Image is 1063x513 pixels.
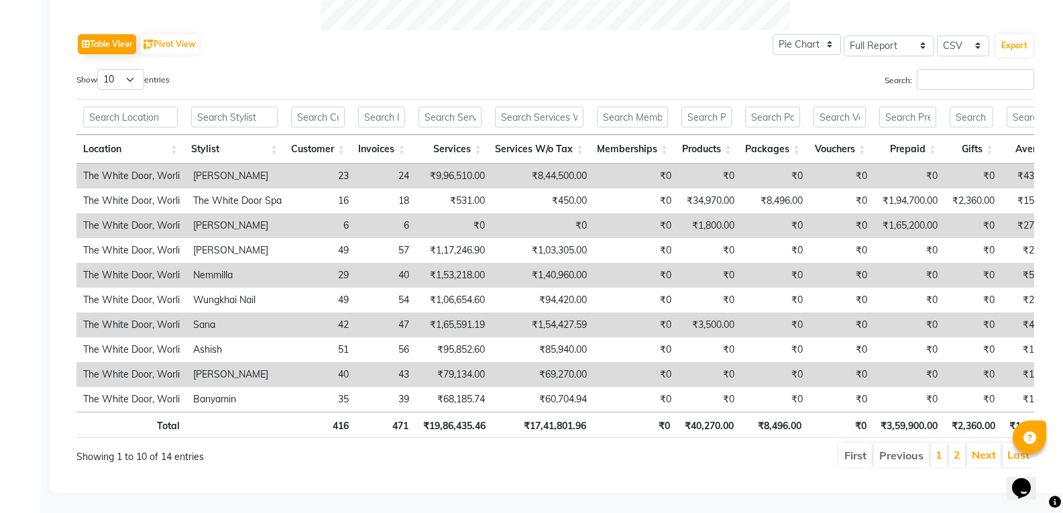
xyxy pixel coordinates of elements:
[944,412,1002,438] th: ₹2,360.00
[678,164,741,188] td: ₹0
[78,34,136,54] button: Table View
[495,107,583,127] input: Search Services W/o Tax
[594,188,678,213] td: ₹0
[76,337,186,362] td: The White Door, Worli
[741,362,809,387] td: ₹0
[996,34,1033,57] button: Export
[944,188,1001,213] td: ₹2,360.00
[355,164,416,188] td: 24
[874,188,944,213] td: ₹1,94,700.00
[76,288,186,312] td: The White Door, Worli
[809,288,874,312] td: ₹0
[873,412,944,438] th: ₹3,59,900.00
[943,135,1000,164] th: Gifts: activate to sort column ascending
[678,312,741,337] td: ₹3,500.00
[492,387,594,412] td: ₹60,704.94
[416,238,492,263] td: ₹1,17,246.90
[944,238,1001,263] td: ₹0
[492,188,594,213] td: ₹450.00
[594,263,678,288] td: ₹0
[874,387,944,412] td: ₹0
[809,387,874,412] td: ₹0
[416,288,492,312] td: ₹1,06,654.60
[416,362,492,387] td: ₹79,134.00
[355,337,416,362] td: 56
[186,213,288,238] td: [PERSON_NAME]
[944,312,1001,337] td: ₹0
[186,188,288,213] td: The White Door Spa
[288,263,355,288] td: 29
[288,387,355,412] td: 35
[944,164,1001,188] td: ₹0
[492,412,593,438] th: ₹17,41,801.96
[1007,448,1029,461] a: Last
[288,362,355,387] td: 40
[741,387,809,412] td: ₹0
[681,107,732,127] input: Search Products
[936,448,942,461] a: 1
[140,34,199,54] button: Pivot View
[288,412,355,438] th: 416
[594,213,678,238] td: ₹0
[492,164,594,188] td: ₹8,44,500.00
[593,412,677,438] th: ₹0
[97,69,144,90] select: Showentries
[594,337,678,362] td: ₹0
[83,107,178,127] input: Search Location
[874,238,944,263] td: ₹0
[186,263,288,288] td: Nemmilla
[745,107,800,127] input: Search Packages
[76,387,186,412] td: The White Door, Worli
[416,164,492,188] td: ₹9,96,510.00
[874,213,944,238] td: ₹1,65,200.00
[418,107,482,127] input: Search Services
[809,164,874,188] td: ₹0
[288,188,355,213] td: 16
[492,213,594,238] td: ₹0
[874,337,944,362] td: ₹0
[677,412,740,438] th: ₹40,270.00
[191,107,278,127] input: Search Stylist
[288,312,355,337] td: 42
[594,362,678,387] td: ₹0
[809,312,874,337] td: ₹0
[355,412,416,438] th: 471
[874,362,944,387] td: ₹0
[972,448,996,461] a: Next
[741,238,809,263] td: ₹0
[492,362,594,387] td: ₹69,270.00
[944,213,1001,238] td: ₹0
[594,238,678,263] td: ₹0
[144,40,154,50] img: pivot.png
[597,107,668,127] input: Search Memberships
[355,362,416,387] td: 43
[809,362,874,387] td: ₹0
[944,288,1001,312] td: ₹0
[740,412,808,438] th: ₹8,496.00
[594,312,678,337] td: ₹0
[412,135,488,164] th: Services: activate to sort column ascending
[76,362,186,387] td: The White Door, Worli
[416,213,492,238] td: ₹0
[358,107,405,127] input: Search Invoices
[879,107,936,127] input: Search Prepaid
[186,362,288,387] td: [PERSON_NAME]
[1007,459,1050,500] iframe: chat widget
[809,337,874,362] td: ₹0
[291,107,345,127] input: Search Customer
[288,238,355,263] td: 49
[76,442,464,464] div: Showing 1 to 10 of 14 entries
[741,213,809,238] td: ₹0
[741,188,809,213] td: ₹8,496.00
[950,107,993,127] input: Search Gifts
[186,387,288,412] td: Banyamin
[954,448,960,461] a: 2
[492,238,594,263] td: ₹1,03,305.00
[76,412,186,438] th: Total
[675,135,738,164] th: Products: activate to sort column ascending
[76,238,186,263] td: The White Door, Worli
[808,412,873,438] th: ₹0
[288,164,355,188] td: 23
[814,107,865,127] input: Search Vouchers
[355,238,416,263] td: 57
